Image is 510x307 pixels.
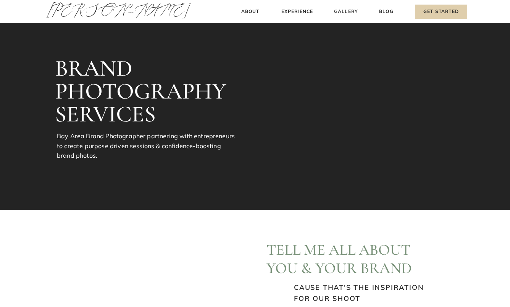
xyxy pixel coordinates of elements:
h3: CAUSE THAT'S THE INSPIRATION FOR OUR SHOOT [294,282,426,304]
a: Blog [378,8,395,16]
h3: BRAND PHOTOGRAPHY SERVICES [55,57,237,125]
a: Gallery [333,8,359,16]
a: Get Started [415,5,467,19]
h2: Tell me ALL about you & your brand [266,241,420,275]
a: Experience [280,8,314,16]
a: About [239,8,261,16]
p: Bay Area Brand Photographer partnering with entrepreneurs to create purpose driven sessions & con... [57,131,237,163]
